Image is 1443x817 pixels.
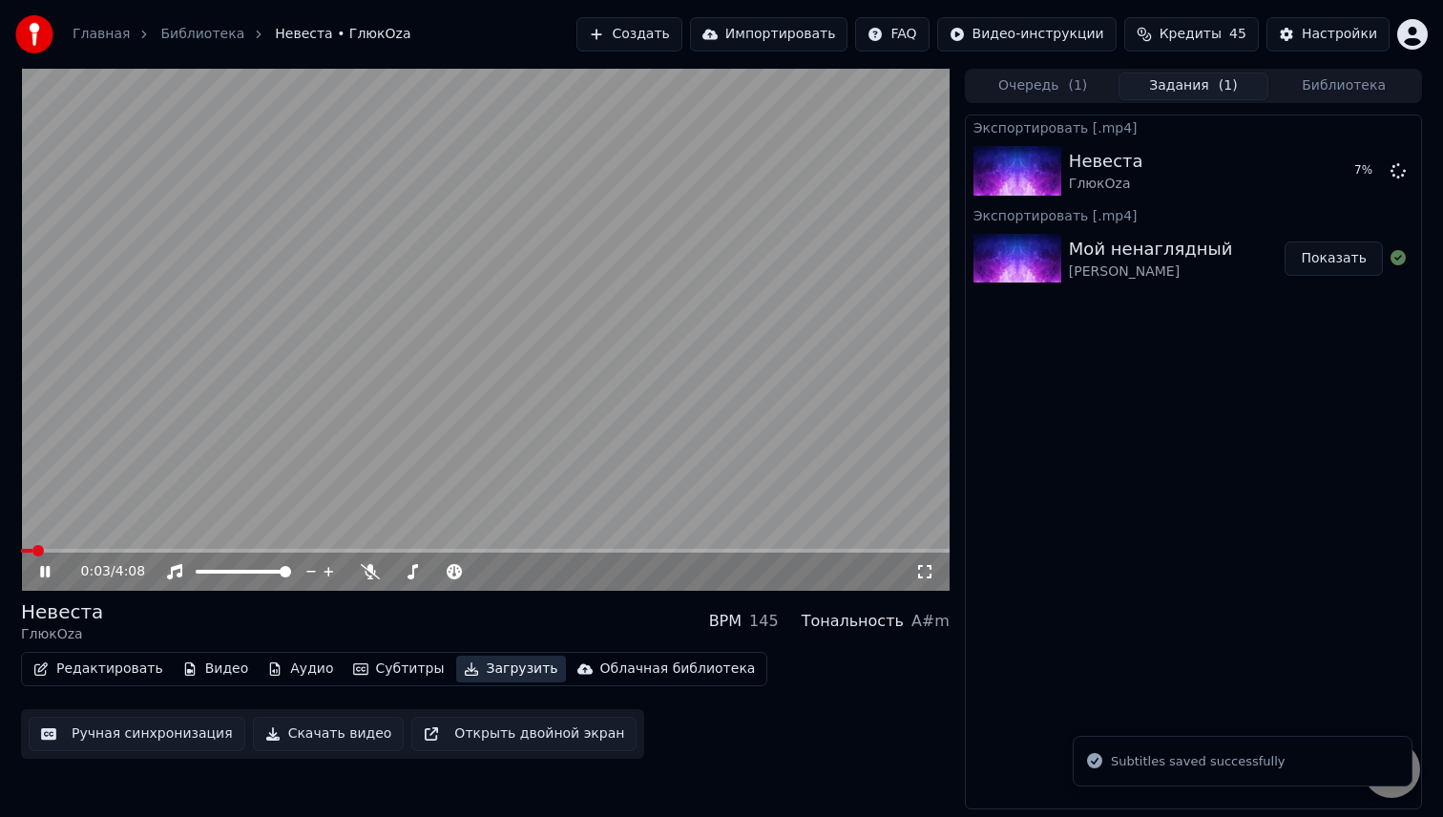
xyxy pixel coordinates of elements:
div: BPM [709,610,742,633]
span: ( 1 ) [1068,76,1087,95]
span: 45 [1229,25,1246,44]
div: Мой ненаглядный [1069,236,1233,262]
button: Библиотека [1268,73,1419,100]
div: A#m [911,610,950,633]
button: Открыть двойной экран [411,717,637,751]
span: Невеста • ГлюкOza [275,25,410,44]
button: Субтитры [345,656,452,682]
span: 0:03 [81,562,111,581]
button: Кредиты45 [1124,17,1259,52]
button: Задания [1119,73,1269,100]
button: Импортировать [690,17,848,52]
button: Видео [175,656,257,682]
a: Библиотека [160,25,244,44]
span: ( 1 ) [1219,76,1238,95]
div: [PERSON_NAME] [1069,262,1233,282]
div: Экспортировать [.mp4] [966,203,1421,226]
button: Скачать видео [253,717,405,751]
nav: breadcrumb [73,25,411,44]
span: Кредиты [1160,25,1222,44]
div: Облачная библиотека [600,660,756,679]
a: Главная [73,25,130,44]
div: / [81,562,127,581]
div: Невеста [21,598,103,625]
img: youka [15,15,53,53]
button: Создать [576,17,681,52]
div: Экспортировать [.mp4] [966,115,1421,138]
div: 145 [749,610,779,633]
div: 7 % [1354,163,1383,178]
button: Видео-инструкции [937,17,1117,52]
button: Загрузить [456,656,566,682]
button: Очередь [968,73,1119,100]
button: Ручная синхронизация [29,717,245,751]
div: Subtitles saved successfully [1111,752,1285,771]
div: Невеста [1069,148,1143,175]
button: Редактировать [26,656,171,682]
button: Аудио [260,656,341,682]
button: FAQ [855,17,929,52]
button: Настройки [1266,17,1390,52]
div: ГлюкOza [21,625,103,644]
div: Тональность [802,610,904,633]
button: Показать [1285,241,1383,276]
span: 4:08 [115,562,145,581]
div: ГлюкOza [1069,175,1143,194]
div: Настройки [1302,25,1377,44]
